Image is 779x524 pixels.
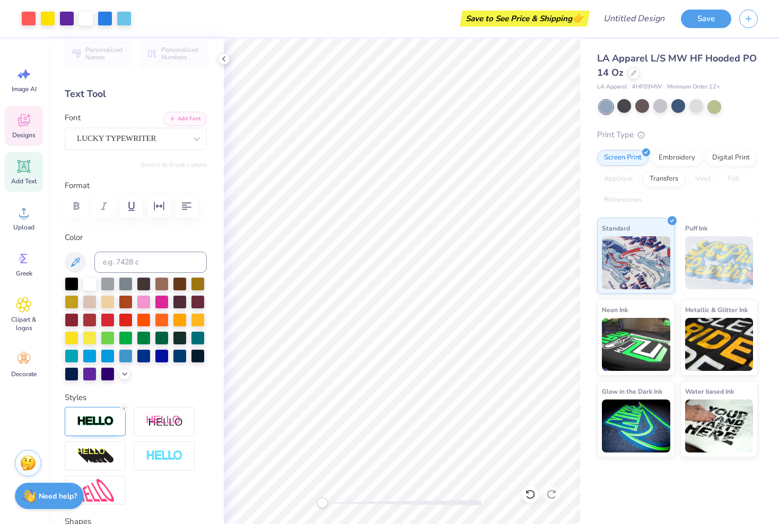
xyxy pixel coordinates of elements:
div: Embroidery [652,150,702,166]
button: Personalized Names [65,41,131,66]
span: Designs [12,131,36,139]
button: Switch to Greek Letters [141,161,207,169]
span: Metallic & Glitter Ink [685,304,748,315]
img: Standard [602,236,670,289]
img: Water based Ink [685,399,754,452]
label: Format [65,180,207,192]
button: Add Font [163,112,207,126]
span: 👉 [572,12,584,24]
span: Standard [602,223,630,234]
span: Upload [13,223,34,232]
label: Font [65,112,81,124]
span: Add Text [11,177,37,185]
img: Metallic & Glitter Ink [685,318,754,371]
div: Vinyl [688,171,718,187]
div: Digital Print [705,150,757,166]
span: Minimum Order: 12 + [667,83,720,92]
img: Neon Ink [602,318,670,371]
span: Decorate [11,370,37,378]
img: Puff Ink [685,236,754,289]
button: Save [681,10,731,28]
div: Text Tool [65,87,207,101]
input: Untitled Design [595,8,673,29]
label: Color [65,232,207,244]
div: Accessibility label [317,498,328,508]
img: Stroke [77,415,114,428]
div: Rhinestones [597,192,649,208]
div: Foil [721,171,746,187]
span: Glow in the Dark Ink [602,386,662,397]
span: # HF09MW [632,83,662,92]
div: Applique [597,171,640,187]
input: e.g. 7428 c [94,252,207,273]
span: Personalized Names [85,46,125,61]
span: LA Apparel [597,83,627,92]
span: LA Apparel L/S MW HF Hooded PO 14 Oz [597,52,757,79]
span: Greek [16,269,32,278]
label: Styles [65,392,86,404]
button: Personalized Numbers [141,41,207,66]
img: Shadow [146,415,183,428]
img: 3D Illusion [77,448,114,465]
img: Glow in the Dark Ink [602,399,670,452]
div: Screen Print [597,150,649,166]
span: Neon Ink [602,304,628,315]
span: Puff Ink [685,223,707,234]
div: Print Type [597,129,758,141]
span: Water based Ink [685,386,734,397]
span: Personalized Numbers [161,46,200,61]
img: Negative Space [146,450,183,462]
img: Free Distort [77,479,114,502]
div: Transfers [643,171,685,187]
span: Image AI [12,85,37,93]
div: Save to See Price & Shipping [462,11,587,26]
strong: Need help? [39,491,77,501]
span: Clipart & logos [6,315,41,332]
